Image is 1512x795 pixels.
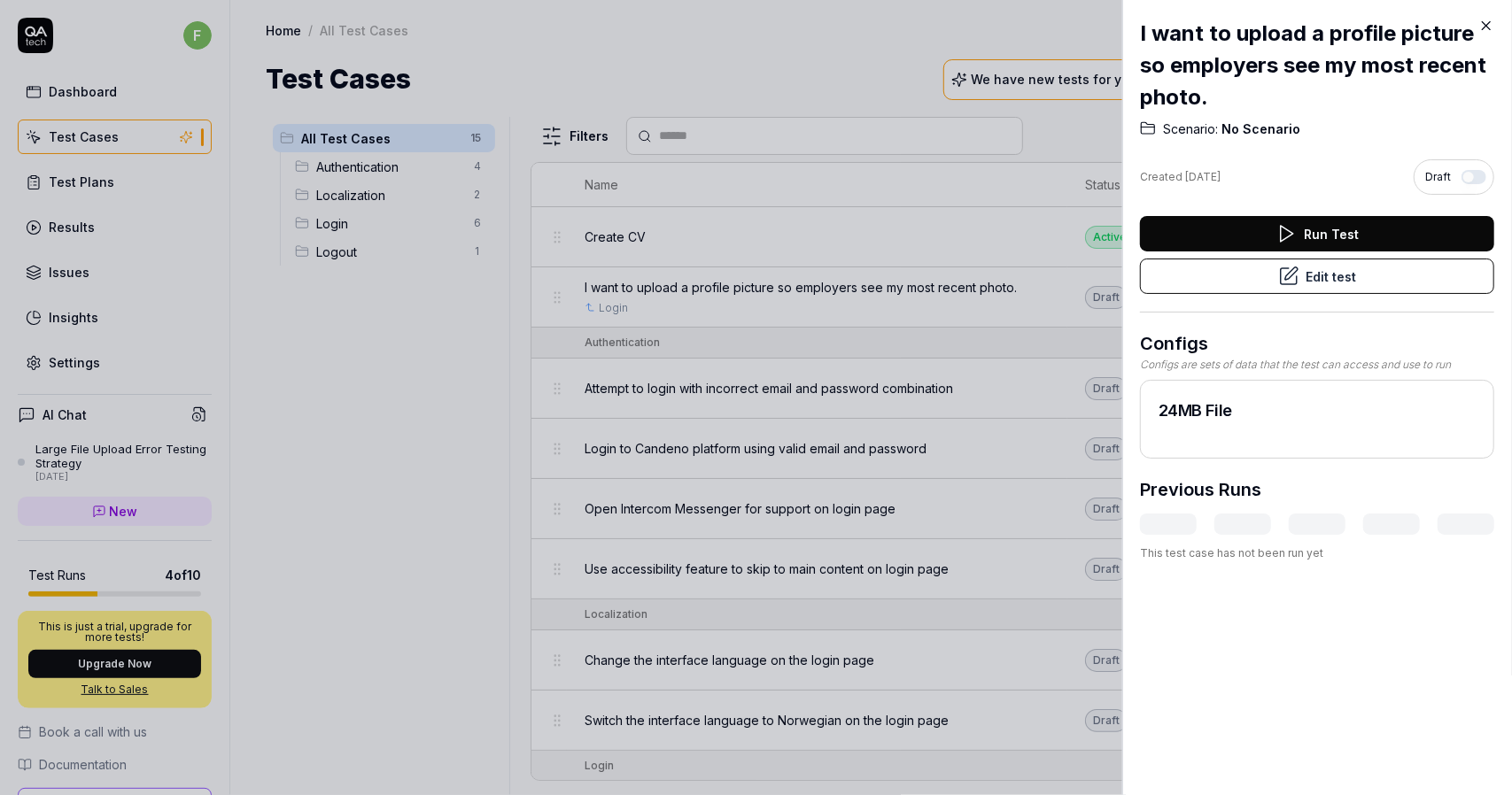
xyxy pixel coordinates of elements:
[1140,330,1494,357] h3: Configs
[1140,357,1494,373] div: Configs are sets of data that the test can access and use to run
[1159,398,1476,422] h2: 24MB File
[1185,170,1221,183] time: [DATE]
[1140,169,1221,185] div: Created
[1140,545,1494,561] div: This test case has not been run yet
[1140,476,1261,503] h3: Previous Runs
[1218,120,1300,138] span: No Scenario
[1163,120,1218,138] span: Scenario:
[1140,216,1494,251] button: Run Test
[1140,18,1494,113] h2: I want to upload a profile picture so employers see my most recent photo.
[1425,169,1451,185] span: Draft
[1140,259,1494,294] button: Edit test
